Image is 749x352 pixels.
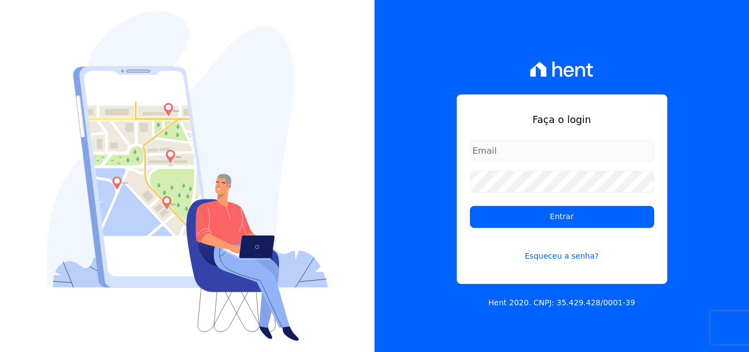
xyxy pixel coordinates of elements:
input: Entrar [470,206,654,228]
input: Email [470,140,654,162]
p: Hent 2020. CNPJ: 35.429.428/0001-39 [489,297,635,309]
h1: Faça o login [470,112,654,127]
img: Login [47,11,328,341]
a: Esqueceu a senha? [470,237,654,262]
